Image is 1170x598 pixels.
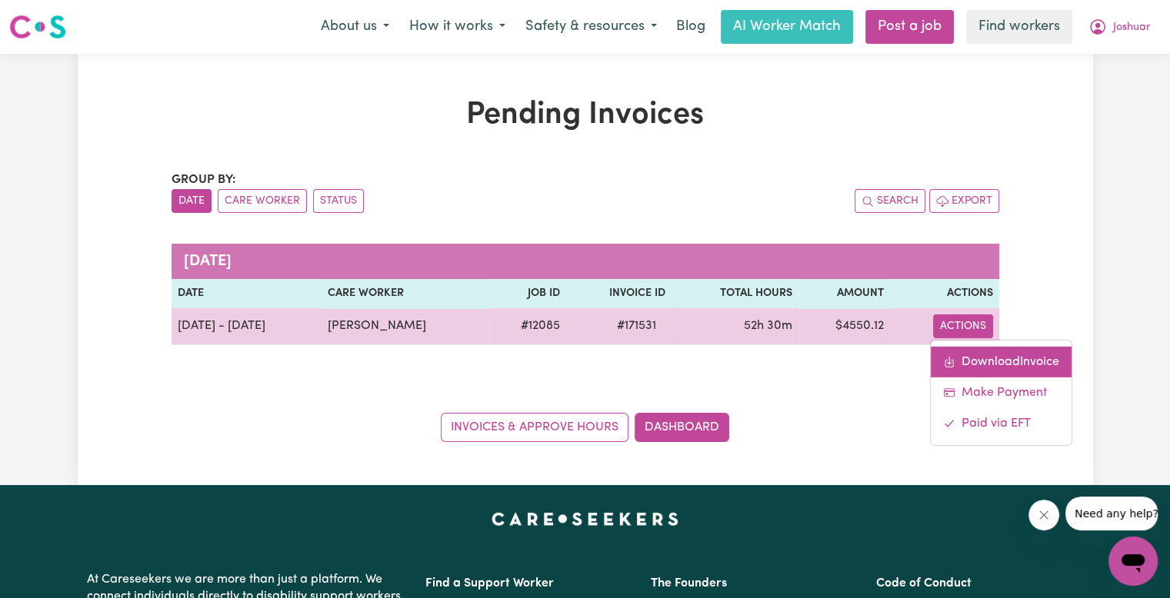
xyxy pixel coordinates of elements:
[930,339,1072,445] div: Actions
[933,314,993,338] button: Actions
[865,10,954,44] a: Post a job
[441,413,628,442] a: Invoices & Approve Hours
[931,407,1072,438] a: Mark invoice #171531 as paid via EFT
[931,377,1072,407] a: Make Payment
[672,279,799,308] th: Total Hours
[744,320,792,332] span: 52 hours 30 minutes
[492,513,678,525] a: Careseekers home page
[876,577,972,590] a: Code of Conduct
[667,10,715,44] a: Blog
[488,308,566,345] td: # 12085
[9,11,93,23] span: Need any help?
[651,577,727,590] a: The Founders
[931,346,1072,377] a: Download invoice #171531
[1113,19,1151,36] span: Joshuar
[635,413,729,442] a: Dashboard
[172,174,236,186] span: Group by:
[1108,537,1158,586] iframe: Button to launch messaging window
[890,279,999,308] th: Actions
[313,189,364,213] button: sort invoices by paid status
[1065,497,1158,530] iframe: Message from company
[721,10,853,44] a: AI Worker Match
[172,244,999,279] caption: [DATE]
[1078,11,1161,43] button: My Account
[218,189,307,213] button: sort invoices by care worker
[9,9,66,45] a: Careseekers logo
[798,279,890,308] th: Amount
[966,10,1072,44] a: Find workers
[172,308,322,345] td: [DATE] - [DATE]
[322,279,488,308] th: Care Worker
[322,308,488,345] td: [PERSON_NAME]
[311,11,399,43] button: About us
[929,189,999,213] button: Export
[515,11,667,43] button: Safety & resources
[425,577,554,590] a: Find a Support Worker
[9,13,66,41] img: Careseekers logo
[855,189,925,213] button: Search
[172,279,322,308] th: Date
[172,97,999,134] h1: Pending Invoices
[172,189,212,213] button: sort invoices by date
[566,279,672,308] th: Invoice ID
[488,279,566,308] th: Job ID
[399,11,515,43] button: How it works
[1028,500,1059,530] iframe: Close message
[798,308,890,345] td: $ 4550.12
[608,317,665,335] span: # 171531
